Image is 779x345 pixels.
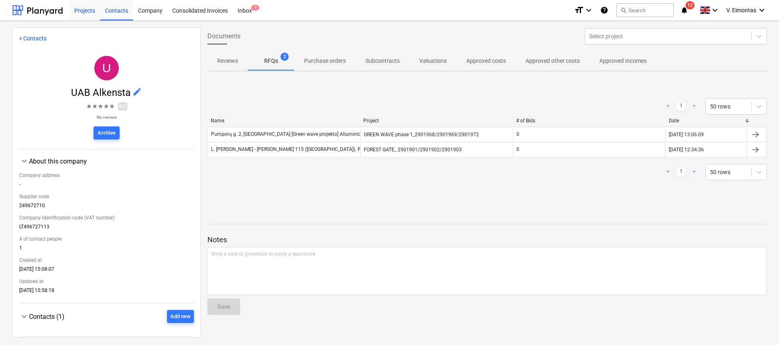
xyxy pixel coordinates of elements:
[19,312,29,321] span: keyboard_arrow_down
[689,102,699,111] a: Next page
[29,313,65,321] span: Contacts (1)
[574,5,584,15] i: format_size
[516,118,662,124] div: # of Bids
[98,102,103,111] span: ★
[19,266,194,275] div: [DATE] 15:08:07
[363,118,510,124] div: Project
[19,245,194,254] div: 1
[19,166,194,296] div: About this company
[86,102,92,111] span: ★
[93,126,120,139] button: Archive
[663,102,673,111] a: Previous page
[211,131,486,137] div: Pumpėnų g. 2, [GEOGRAPHIC_DATA] [Green wave projekto] Aliuminio įėjimo durų gamybos ir montavimo ...
[419,57,447,65] p: Valuations
[19,190,194,203] div: Supplier code
[94,56,119,80] div: UAB
[516,146,519,153] p: 0
[364,147,462,153] span: FOREST GATE_ 2901901/2901902/2901903
[211,146,457,153] div: L. [PERSON_NAME] - [PERSON_NAME] 115 ([GEOGRAPHIC_DATA]). Priešgaisrinių stumdomų vartų konkursas...
[19,181,194,190] div: -
[364,132,479,137] span: GREEN WAVE phase 1_2901968/2901969/2901972
[217,57,238,65] p: Reviews
[669,147,704,153] div: [DATE] 12:34:36
[211,118,357,124] div: Name
[525,57,580,65] p: Approved other costs
[19,156,29,166] span: keyboard_arrow_down
[726,7,756,13] span: V. Eimontas
[738,306,779,345] iframe: Chat Widget
[251,5,259,11] span: 1
[92,102,98,111] span: ★
[280,53,289,61] span: 2
[19,35,47,42] a: < Contacts
[710,5,720,15] i: keyboard_arrow_down
[686,1,694,9] span: 12
[19,254,194,266] div: Created at
[19,310,194,323] div: Contacts (1)Add new
[207,31,240,41] span: Documents
[757,5,767,15] i: keyboard_arrow_down
[19,287,194,296] div: [DATE] 15:58:18
[365,57,400,65] p: Subcontracts
[676,102,686,111] a: Page 1 is your current page
[118,102,127,110] span: 0.0
[304,57,346,65] p: Purchase orders
[669,118,744,124] div: Date
[167,310,194,323] button: Add new
[19,275,194,287] div: Updated at
[19,233,194,245] div: # of contact people
[620,7,627,13] span: search
[680,5,688,15] i: notifications
[617,3,674,17] button: Search
[663,167,673,177] a: Previous page
[170,312,191,321] div: Add new
[71,87,132,98] span: UAB Alkensta
[264,57,278,65] p: RFQs
[584,5,594,15] i: keyboard_arrow_down
[466,57,506,65] p: Approved costs
[102,61,111,75] span: U
[19,156,194,166] div: About this company
[19,212,194,224] div: Company Identification code (VAT number)
[19,224,194,233] div: LT496727113
[98,128,116,138] div: Archive
[19,169,194,181] div: Company address
[207,235,767,245] p: Notes
[599,57,647,65] p: Approved Incomes
[29,157,194,165] div: About this company
[689,167,699,177] a: Next page
[109,102,115,111] span: ★
[600,5,608,15] i: Knowledge base
[103,102,109,111] span: ★
[86,115,127,120] p: No reviews
[669,132,704,137] div: [DATE] 13:06:09
[516,131,519,138] p: 0
[132,87,142,97] span: edit
[19,203,194,212] div: 249672710
[676,167,686,177] a: Page 1 is your current page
